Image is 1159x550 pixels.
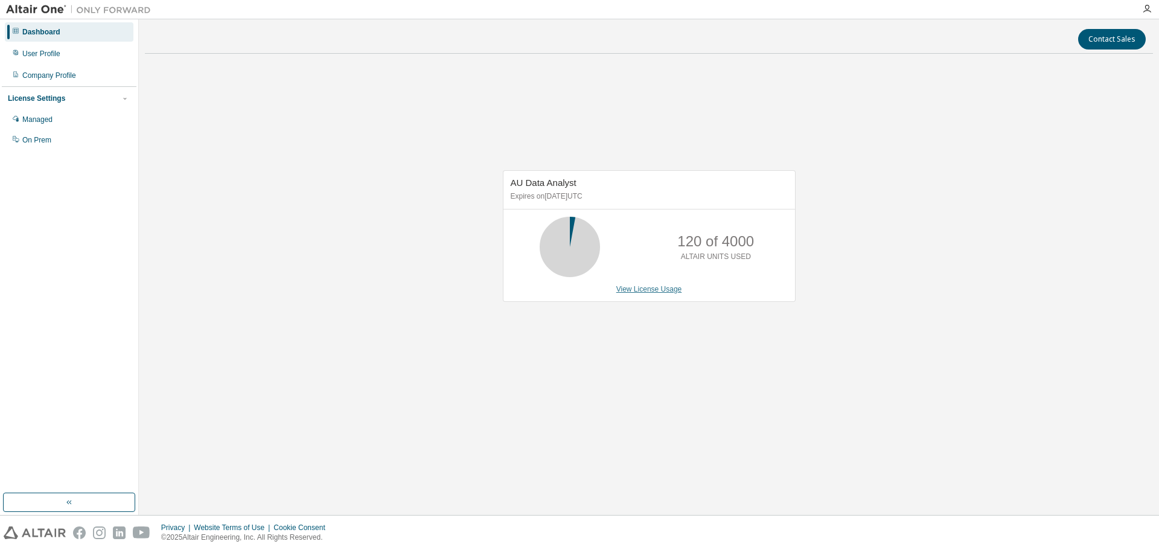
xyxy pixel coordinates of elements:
button: Contact Sales [1078,29,1146,50]
img: linkedin.svg [113,526,126,539]
div: Dashboard [22,27,60,37]
div: User Profile [22,49,60,59]
img: Altair One [6,4,157,16]
div: Managed [22,115,53,124]
div: On Prem [22,135,51,145]
p: 120 of 4000 [677,231,754,252]
p: ALTAIR UNITS USED [681,252,751,262]
p: Expires on [DATE] UTC [511,191,785,202]
div: Cookie Consent [273,523,332,532]
div: Company Profile [22,71,76,80]
a: View License Usage [616,285,682,293]
div: Website Terms of Use [194,523,273,532]
img: facebook.svg [73,526,86,539]
div: Privacy [161,523,194,532]
img: instagram.svg [93,526,106,539]
img: altair_logo.svg [4,526,66,539]
p: © 2025 Altair Engineering, Inc. All Rights Reserved. [161,532,333,543]
span: AU Data Analyst [511,177,576,188]
img: youtube.svg [133,526,150,539]
div: License Settings [8,94,65,103]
